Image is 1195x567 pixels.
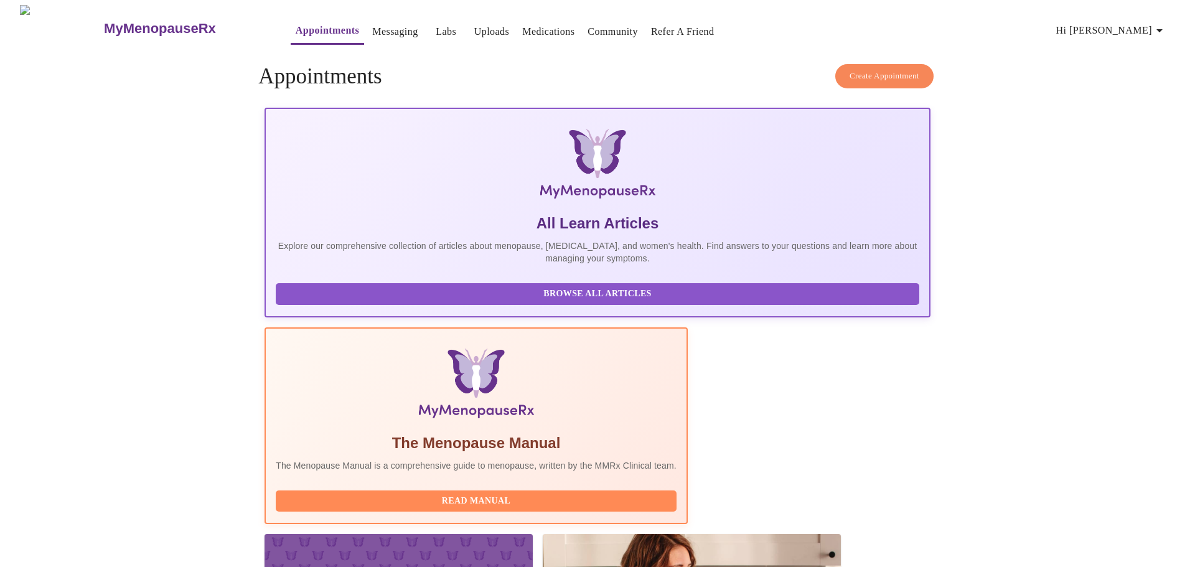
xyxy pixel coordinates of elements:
[376,129,819,204] img: MyMenopauseRx Logo
[372,23,418,40] a: Messaging
[517,19,579,44] button: Medications
[339,349,612,423] img: Menopause Manual
[367,19,423,44] button: Messaging
[835,64,934,88] button: Create Appointment
[291,18,364,45] button: Appointments
[436,23,456,40] a: Labs
[426,19,466,44] button: Labs
[474,23,510,40] a: Uploads
[276,283,919,305] button: Browse All Articles
[646,19,719,44] button: Refer a Friend
[651,23,715,40] a: Refer a Friend
[1051,18,1172,43] button: Hi [PERSON_NAME]
[1056,22,1167,39] span: Hi [PERSON_NAME]
[469,19,515,44] button: Uploads
[588,23,638,40] a: Community
[276,490,677,512] button: Read Manual
[296,22,359,39] a: Appointments
[850,69,919,83] span: Create Appointment
[288,494,664,509] span: Read Manual
[104,21,216,37] h3: MyMenopauseRx
[258,64,937,89] h4: Appointments
[103,7,266,50] a: MyMenopauseRx
[583,19,643,44] button: Community
[20,5,103,52] img: MyMenopauseRx Logo
[522,23,574,40] a: Medications
[288,286,907,302] span: Browse All Articles
[276,240,919,265] p: Explore our comprehensive collection of articles about menopause, [MEDICAL_DATA], and women's hea...
[276,213,919,233] h5: All Learn Articles
[276,459,677,472] p: The Menopause Manual is a comprehensive guide to menopause, written by the MMRx Clinical team.
[276,288,922,298] a: Browse All Articles
[276,433,677,453] h5: The Menopause Manual
[276,495,680,505] a: Read Manual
